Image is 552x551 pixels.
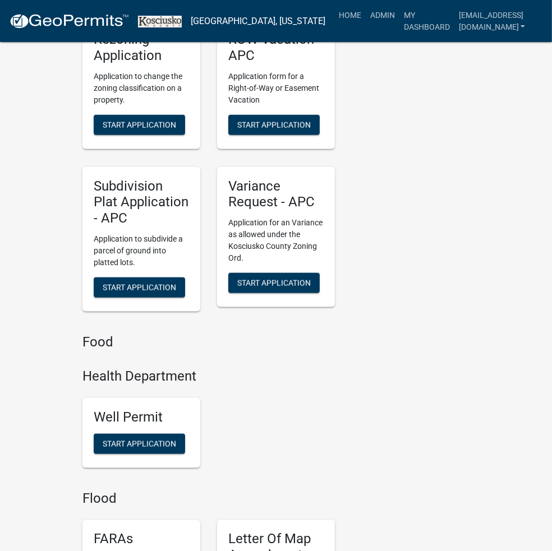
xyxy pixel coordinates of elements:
[94,233,189,268] p: Application to subdivide a parcel of ground into platted lots.
[103,120,176,129] span: Start Application
[94,409,189,425] h5: Well Permit
[94,31,189,64] h5: Rezoning Application
[228,217,324,264] p: Application for an Variance as allowed under the Kosciusko County Zoning Ord.
[237,120,311,129] span: Start Application
[94,277,185,298] button: Start Application
[103,283,176,291] span: Start Application
[94,531,189,548] h5: FARAs
[82,368,335,385] h4: Health Department
[82,334,335,350] h4: Food
[103,439,176,448] span: Start Application
[94,71,189,106] p: Application to change the zoning classification on a property.
[228,178,324,211] h5: Variance Request - APC
[94,115,185,135] button: Start Application
[82,490,335,507] h4: Flood
[399,4,454,38] a: My Dashboard
[366,4,399,26] a: Admin
[94,178,189,226] h5: Subdivision Plat Application - APC
[191,12,325,31] a: [GEOGRAPHIC_DATA], [US_STATE]
[228,273,320,293] button: Start Application
[228,115,320,135] button: Start Application
[94,434,185,454] button: Start Application
[138,16,182,27] img: Kosciusko County, Indiana
[228,31,324,64] h5: ROW Vacation - APC
[237,279,311,288] span: Start Application
[228,71,324,106] p: Application form for a Right-of-Way or Easement Vacation
[454,4,543,38] a: [EMAIL_ADDRESS][DOMAIN_NAME]
[334,4,366,26] a: Home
